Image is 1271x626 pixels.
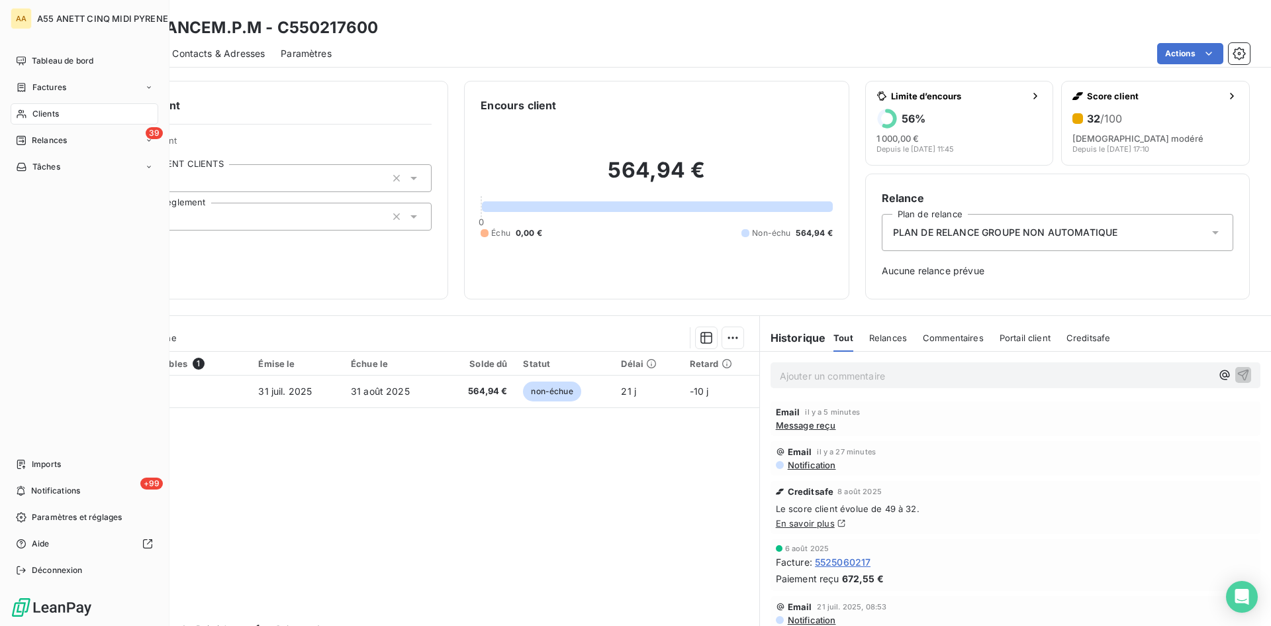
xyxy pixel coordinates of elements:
a: Aide [11,533,158,554]
span: Le score client évolue de 49 à 32. [776,503,1255,514]
span: 0,00 € [516,227,542,239]
a: Factures [11,77,158,98]
span: Portail client [1000,333,1051,343]
span: Notification [786,615,836,625]
div: Solde dû [450,358,508,369]
span: 31 juil. 2025 [258,386,312,397]
h6: Relance [882,190,1233,206]
div: Open Intercom Messenger [1226,581,1258,613]
span: 564,94 € [450,385,508,398]
span: Contacts & Adresses [172,47,265,60]
span: Tableau de bord [32,55,93,67]
span: 1 [193,358,205,370]
a: Tableau de bord [11,50,158,72]
span: Commentaires [923,333,984,343]
h6: 32 [1087,112,1122,125]
span: 21 j [621,386,636,397]
span: 6 août 2025 [785,545,829,552]
h2: 564,94 € [481,157,832,197]
h6: Informations client [80,97,432,113]
span: 39 [146,127,163,139]
span: Déconnexion [32,564,83,576]
span: 672,55 € [842,572,884,586]
a: En savoir plus [776,518,835,529]
span: Relances [869,333,907,343]
span: Paramètres et réglages [32,511,122,523]
span: Échu [491,227,510,239]
span: Email [776,407,800,417]
h6: 56 % [902,112,925,125]
span: Non-échu [752,227,790,239]
span: 31 août 2025 [351,386,410,397]
a: Imports [11,454,158,475]
div: Échue le [351,358,434,369]
span: Email [788,446,812,457]
span: Limite d’encours [891,91,1025,101]
button: Actions [1157,43,1223,64]
span: Message reçu [776,420,836,431]
span: Paramètres [281,47,332,60]
span: Notifications [31,485,80,497]
div: AA [11,8,32,29]
span: Creditsafe [788,486,834,497]
a: Clients [11,103,158,125]
span: Notification [786,460,836,470]
h3: SAS CANCEM.P.M - C550217600 [117,16,378,40]
span: il y a 5 minutes [805,408,859,416]
img: Logo LeanPay [11,597,93,618]
span: 21 juil. 2025, 08:53 [817,603,886,611]
span: Imports [32,458,61,470]
span: Creditsafe [1066,333,1111,343]
span: [DEMOGRAPHIC_DATA] modéré [1072,133,1203,144]
span: 8 août 2025 [837,488,882,496]
span: Paiement reçu [776,572,839,586]
span: Propriétés Client [107,135,432,154]
a: 39Relances [11,130,158,151]
button: Score client32/100[DEMOGRAPHIC_DATA] modéréDepuis le [DATE] 17:10 [1061,81,1250,166]
span: 5525060217 [815,555,871,569]
div: Pièces comptables [105,358,242,370]
h6: Encours client [481,97,556,113]
span: Email [788,601,812,612]
div: Émise le [258,358,334,369]
button: Limite d’encours56%1 000,00 €Depuis le [DATE] 11:45 [865,81,1054,166]
span: Depuis le [DATE] 17:10 [1072,145,1149,153]
span: Tâches [32,161,60,173]
span: -10 j [690,386,709,397]
span: Relances [32,134,67,146]
span: 0 [479,217,484,227]
div: Retard [690,358,751,369]
span: 564,94 € [796,227,832,239]
span: il y a 27 minutes [817,448,876,456]
span: Aucune relance prévue [882,264,1233,278]
span: Facture : [776,555,812,569]
span: PLAN DE RELANCE GROUPE NON AUTOMATIQUE [893,226,1118,239]
a: Tâches [11,156,158,178]
span: Factures [32,81,66,93]
div: Statut [523,358,605,369]
div: Délai [621,358,673,369]
span: Tout [833,333,853,343]
span: +99 [140,478,163,490]
span: /100 [1100,112,1122,125]
h6: Historique [760,330,826,346]
span: non-échue [523,382,581,401]
span: Score client [1087,91,1221,101]
span: Clients [32,108,59,120]
span: A55 ANETT CINQ MIDI PYRENEES [37,13,179,24]
span: Aide [32,538,50,550]
span: 1 000,00 € [876,133,919,144]
a: Paramètres et réglages [11,507,158,528]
